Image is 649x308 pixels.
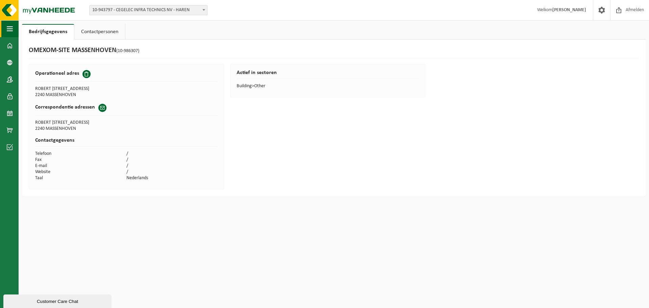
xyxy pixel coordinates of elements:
[237,70,419,79] h2: Actief in sectoren
[35,175,126,181] td: Taal
[3,293,113,308] iframe: chat widget
[35,120,218,126] td: ROBERT [STREET_ADDRESS]
[126,175,218,181] td: Nederlands
[22,24,74,40] a: Bedrijfsgegevens
[29,46,139,55] h1: OMEXOM-SITE MASSENHOVEN
[237,83,419,89] td: Building>Other
[552,7,586,13] strong: [PERSON_NAME]
[35,86,126,92] td: ROBERT [STREET_ADDRESS]
[35,151,126,157] td: Telefoon
[35,163,126,169] td: E-mail
[89,5,208,15] span: 10-943797 - CEGELEC INFRA TECHNICS NV - HAREN
[126,157,218,163] td: /
[35,157,126,163] td: Fax
[35,70,79,77] h2: Operationeel adres
[35,126,218,132] td: 2240 MASSENHOVEN
[126,163,218,169] td: /
[35,169,126,175] td: Website
[35,138,218,147] h2: Contactgegevens
[90,5,207,15] span: 10-943797 - CEGELEC INFRA TECHNICS NV - HAREN
[126,151,218,157] td: /
[126,169,218,175] td: /
[74,24,125,40] a: Contactpersonen
[35,92,126,98] td: 2240 MASSENHOVEN
[35,104,95,111] h2: Correspondentie adressen
[116,48,139,53] span: (10-986307)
